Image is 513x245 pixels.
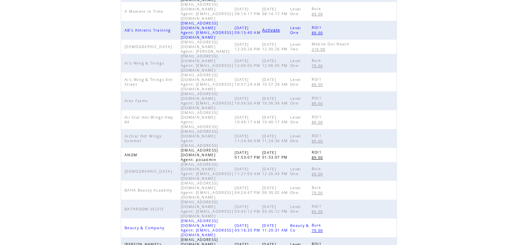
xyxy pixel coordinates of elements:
span: [EMAIL_ADDRESS][DOMAIN_NAME] Agent: [EMAIL_ADDRESS][DOMAIN_NAME] [181,21,233,40]
a: 219.00 [312,46,329,52]
span: [DATE] 03:45:12 PM [235,204,262,214]
span: ROI1 [312,204,323,209]
a: 89.00 [312,82,327,87]
a: 69.00 [312,171,327,177]
span: [DATE] 12:30:26 PM [262,42,289,51]
span: [DEMOGRAPHIC_DATA] [125,169,174,174]
span: 89.00 [312,209,325,214]
a: 79.00 [312,190,327,196]
span: Level One [290,26,301,35]
span: ROI1 [312,25,323,30]
span: Mobile Out Reach [312,42,351,46]
a: 89.00 [312,30,327,36]
span: 89.00 [312,139,325,144]
span: [DATE] 10:40:17 AM [235,115,262,124]
span: Activate [262,28,280,33]
a: 79.00 [312,63,327,69]
span: [DATE] 08:14:17 PM [235,7,262,16]
span: Level One [290,58,301,68]
span: Al's Wing & Things 4th Street [125,77,173,87]
span: 89.00 [312,155,325,160]
span: [EMAIL_ADDRESS][DOMAIN_NAME] Agent: [EMAIL_ADDRESS][DOMAIN_NAME] [181,218,233,237]
span: [DEMOGRAPHIC_DATA] [125,44,174,49]
span: [DATE] 10:56:56 AM [235,96,262,106]
span: ROI1 [312,115,323,119]
span: [DATE] 10:56:56 AM [262,96,290,106]
span: [EMAIL_ADDRESS][DOMAIN_NAME] Agent: [EMAIL_ADDRESS][DOMAIN_NAME] [181,54,233,73]
span: [EMAIL_ADDRESS][DOMAIN_NAME] Agent: [EMAIL_ADDRESS][DOMAIN_NAME] [181,2,233,21]
span: [EMAIL_ADDRESS][DOMAIN_NAME] Agent: [EMAIL_ADDRESS][DOMAIN_NAME] [181,91,233,110]
span: [DATE] 10:57:29 AM [235,77,262,87]
span: [EMAIL_ADDRESS][DOMAIN_NAME] Agent: [EMAIL_ADDRESS][DOMAIN_NAME] [181,162,233,181]
span: 219.00 [312,47,327,52]
a: 89.00 [312,155,327,160]
span: [DATE] 11:27:03 AM [235,167,262,176]
span: [EMAIL_ADDRESS][DOMAIN_NAME] Agent: [EMAIL_ADDRESS] [181,110,220,129]
span: [DATE] 11:24:36 AM [262,134,290,143]
span: Bulk [312,166,323,171]
span: [EMAIL_ADDRESS][DOMAIN_NAME] Agent: posadmin [181,148,218,162]
span: 79.00 [312,191,325,195]
span: [DATE] 12:06:05 PM [262,58,289,68]
span: Level One [290,96,301,106]
span: Al's Wing & Things [125,61,166,66]
span: [EMAIL_ADDRESS][DOMAIN_NAME] Agent: [EMAIL_ADDRESS] [181,129,220,148]
a: 89.00 [312,138,327,144]
span: ROI1 [312,150,323,155]
a: 69.00 [312,11,327,17]
span: 89.00 [312,101,325,106]
a: 79.00 [312,228,327,233]
span: 69.00 [312,12,325,16]
span: Bulk [312,185,323,190]
span: 89.00 [312,31,325,35]
span: Beauty & Co [290,223,309,233]
span: ANOM [125,153,139,157]
span: [DATE] 01:53:07 PM [262,150,289,160]
span: 69.00 [312,172,325,176]
span: 89.00 [312,120,325,125]
span: [EMAIL_ADDRESS][DOMAIN_NAME] Agent: [EMAIL_ADDRESS][DOMAIN_NAME] [181,200,233,218]
span: Level One [290,77,301,87]
span: BATHROOM SELFIE [125,207,166,211]
span: ROI1 [312,96,323,100]
span: [DATE] 10:40:17 AM [262,115,290,124]
span: ROI1 [312,77,323,82]
a: 89.00 [312,209,327,214]
span: [DATE] 09:30:02 AM [262,186,290,195]
span: 79.00 [312,64,325,68]
span: [DATE] 08:14:17 PM [262,7,289,16]
span: Level One [290,115,301,124]
a: 89.00 [312,119,327,125]
span: [DATE] 03:45:12 PM [262,204,289,214]
span: Level One [290,134,301,143]
span: Level One [290,204,301,214]
span: [DATE] 12:30:26 PM [235,42,262,51]
span: ROI1 [312,133,323,138]
span: [EMAIL_ADDRESS][DOMAIN_NAME] Agent: [PERSON_NAME] [181,40,232,54]
span: BAHA Beauty Academy [125,188,174,193]
span: Alex Farms [125,98,149,103]
span: [DATE] 12:26:43 PM [262,167,289,176]
span: AllStar Hot Wings Summer [125,134,162,143]
span: All Star Hot Wings Hwy 64 [125,115,173,124]
span: Level One [290,186,301,195]
span: Beauty & Company [125,226,166,230]
span: Bulk [312,58,323,63]
span: [DATE] 04:24:47 PM [235,186,262,195]
span: [DATE] 11:20:31 AM [262,223,290,233]
a: 89.00 [312,100,327,106]
span: Level Two [290,42,301,51]
span: A Moment In Time [125,9,165,14]
span: [DATE] 12:06:05 PM [235,58,262,68]
span: Bulk [312,6,323,11]
span: Level One [290,7,301,16]
span: [DATE] 09:15:40 AM [235,26,262,35]
span: [DATE] 05:16:35 PM [235,223,262,233]
span: [DATE] 11:24:36 AM [235,134,262,143]
a: Activate [262,28,280,32]
span: Level One [290,167,301,176]
span: 79.00 [312,228,325,233]
span: Bulk [312,223,323,228]
span: AB's Athletic Training [125,28,172,33]
span: [EMAIL_ADDRESS][DOMAIN_NAME] Agent: [EMAIL_ADDRESS][DOMAIN_NAME] [181,73,233,91]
